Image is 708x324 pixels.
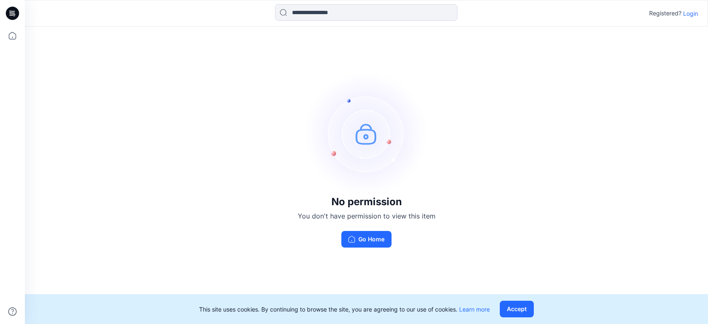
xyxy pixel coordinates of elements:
a: Learn more [459,306,490,313]
button: Accept [500,301,534,317]
button: Go Home [341,231,392,248]
h3: No permission [298,196,436,208]
p: This site uses cookies. By continuing to browse the site, you are agreeing to our use of cookies. [199,305,490,314]
img: no-perm.svg [304,71,429,196]
p: Login [683,9,698,18]
p: Registered? [649,8,681,18]
p: You don't have permission to view this item [298,211,436,221]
